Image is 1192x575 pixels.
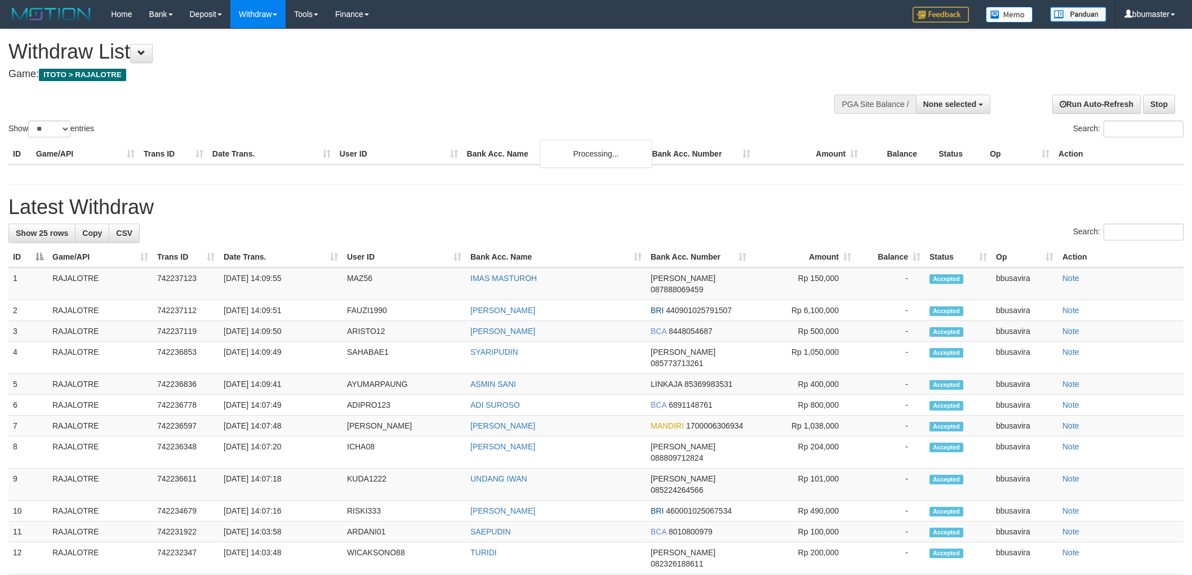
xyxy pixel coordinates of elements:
[8,6,94,23] img: MOTION_logo.png
[1073,121,1184,137] label: Search:
[651,485,703,494] span: Copy 085224264566 to clipboard
[470,442,535,451] a: [PERSON_NAME]
[856,247,925,268] th: Balance: activate to sort column ascending
[651,327,666,336] span: BCA
[1062,306,1079,315] a: Note
[856,395,925,416] td: -
[48,542,153,574] td: RAJALOTRE
[219,501,343,521] td: [DATE] 14:07:16
[48,469,153,501] td: RAJALOTRE
[8,436,48,469] td: 8
[751,501,856,521] td: Rp 490,000
[8,247,48,268] th: ID: activate to sort column descending
[751,321,856,342] td: Rp 500,000
[651,548,715,557] span: [PERSON_NAME]
[153,469,219,501] td: 742236611
[751,268,856,300] td: Rp 150,000
[48,321,153,342] td: RAJALOTRE
[153,416,219,436] td: 742236597
[856,416,925,436] td: -
[1143,95,1175,114] a: Stop
[751,436,856,469] td: Rp 204,000
[153,300,219,321] td: 742237112
[929,380,963,390] span: Accepted
[991,342,1058,374] td: bbusavira
[1062,421,1079,430] a: Note
[991,268,1058,300] td: bbusavira
[929,443,963,452] span: Accepted
[669,527,713,536] span: Copy 8010800979 to clipboard
[991,395,1058,416] td: bbusavira
[991,542,1058,574] td: bbusavira
[470,474,527,483] a: UNDANG IWAN
[219,321,343,342] td: [DATE] 14:09:50
[1062,527,1079,536] a: Note
[8,300,48,321] td: 2
[929,528,963,537] span: Accepted
[751,395,856,416] td: Rp 800,000
[153,342,219,374] td: 742236853
[991,374,1058,395] td: bbusavira
[991,469,1058,501] td: bbusavira
[991,501,1058,521] td: bbusavira
[755,144,862,164] th: Amount
[856,268,925,300] td: -
[991,521,1058,542] td: bbusavira
[669,327,713,336] span: Copy 8448054687 to clipboard
[1050,7,1106,22] img: panduan.png
[219,436,343,469] td: [DATE] 14:07:20
[916,95,991,114] button: None selected
[923,100,977,109] span: None selected
[1062,474,1079,483] a: Note
[684,380,733,389] span: Copy 85369983531 to clipboard
[8,342,48,374] td: 4
[929,348,963,358] span: Accepted
[651,347,715,356] span: [PERSON_NAME]
[470,380,516,389] a: ASMIN SANI
[8,374,48,395] td: 5
[470,306,535,315] a: [PERSON_NAME]
[991,300,1058,321] td: bbusavira
[470,347,518,356] a: SYARIPUDIN
[343,469,466,501] td: KUDA1222
[48,501,153,521] td: RAJALOTRE
[8,521,48,542] td: 11
[343,542,466,574] td: WICAKSONO88
[929,475,963,484] span: Accepted
[28,121,70,137] select: Showentries
[343,395,466,416] td: ADIPRO123
[1062,274,1079,283] a: Note
[116,229,132,238] span: CSV
[8,321,48,342] td: 3
[856,374,925,395] td: -
[929,507,963,516] span: Accepted
[470,327,535,336] a: [PERSON_NAME]
[1062,506,1079,515] a: Note
[856,521,925,542] td: -
[666,506,732,515] span: Copy 460001025067534 to clipboard
[8,501,48,521] td: 10
[651,400,666,409] span: BCA
[1058,247,1184,268] th: Action
[651,380,682,389] span: LINKAJA
[335,144,462,164] th: User ID
[48,342,153,374] td: RAJALOTRE
[343,300,466,321] td: FAUZI1990
[751,247,856,268] th: Amount: activate to sort column ascending
[8,268,48,300] td: 1
[991,436,1058,469] td: bbusavira
[470,548,497,557] a: TURIDI
[139,144,208,164] th: Trans ID
[651,559,703,568] span: Copy 082326188611 to clipboard
[48,247,153,268] th: Game/API: activate to sort column ascending
[651,474,715,483] span: [PERSON_NAME]
[48,436,153,469] td: RAJALOTRE
[153,247,219,268] th: Trans ID: activate to sort column ascending
[219,300,343,321] td: [DATE] 14:09:51
[651,274,715,283] span: [PERSON_NAME]
[751,416,856,436] td: Rp 1,038,000
[8,196,1184,219] h1: Latest Withdraw
[862,144,934,164] th: Balance
[669,400,713,409] span: Copy 6891148761 to clipboard
[343,268,466,300] td: MAZ56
